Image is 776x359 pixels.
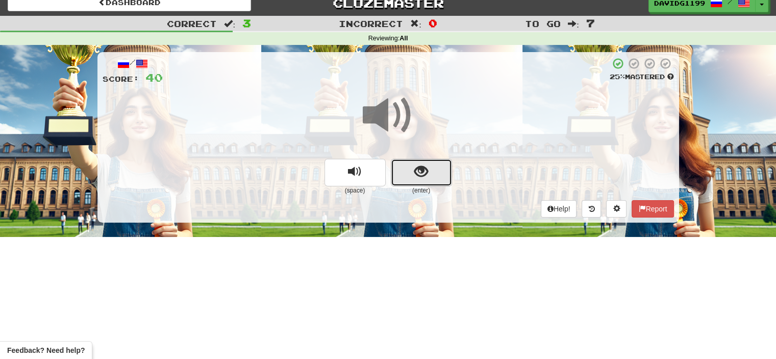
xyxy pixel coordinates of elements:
span: 25 % [610,73,625,81]
span: Score: [103,75,139,83]
small: (space) [324,186,386,195]
span: 3 [242,17,251,29]
small: (enter) [391,186,452,195]
button: show sentence [391,159,452,186]
span: : [224,19,235,28]
div: Mastered [610,73,674,82]
button: Report [632,200,673,218]
button: replay audio [324,159,386,186]
span: Open feedback widget [7,345,85,355]
span: Correct [167,18,217,29]
span: 0 [429,17,437,29]
button: Help! [541,200,577,218]
span: : [410,19,421,28]
button: Round history (alt+y) [582,200,601,218]
span: 7 [586,17,595,29]
span: 40 [145,71,163,84]
strong: All [399,35,408,42]
span: To go [525,18,561,29]
span: : [568,19,579,28]
span: Incorrect [339,18,403,29]
div: / [103,57,163,70]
